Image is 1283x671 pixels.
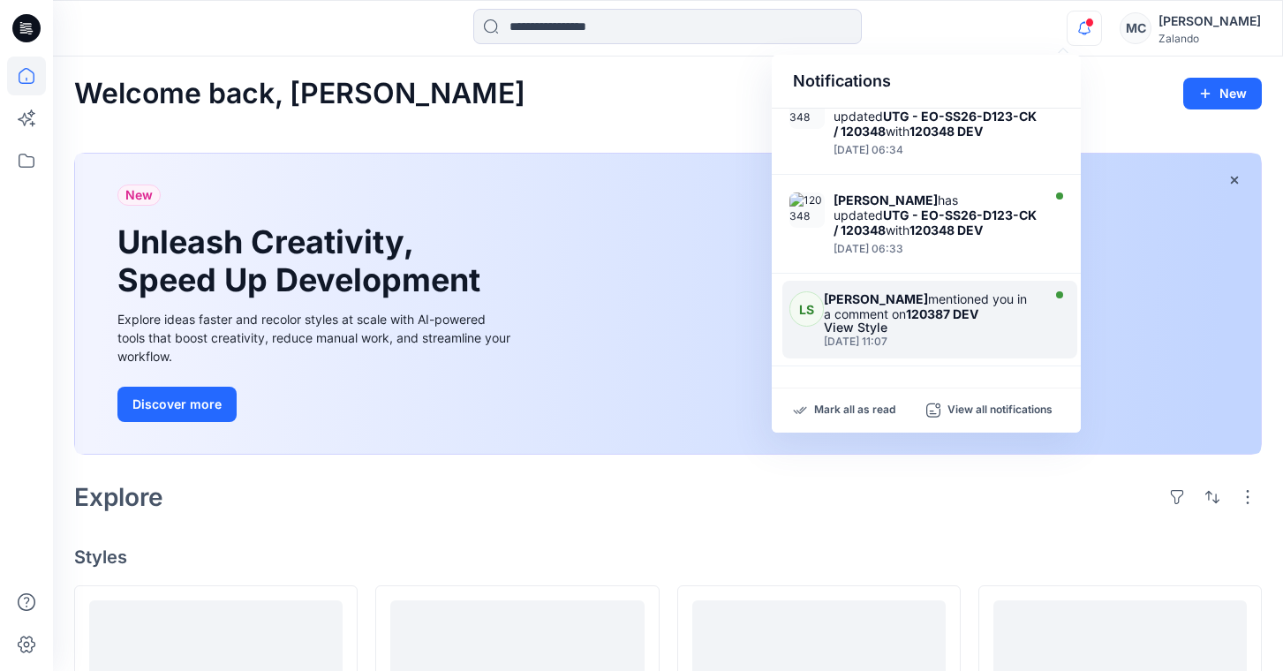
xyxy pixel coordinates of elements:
div: [PERSON_NAME] [1158,11,1261,32]
div: Friday, August 01, 2025 06:34 [834,144,1037,156]
strong: [PERSON_NAME] [824,291,928,306]
strong: 120387 DEV [906,306,978,321]
div: Zalando [1158,32,1261,45]
button: Discover more [117,387,237,422]
div: has updated with [834,94,1037,139]
h4: Styles [74,547,1262,568]
strong: 120348 DEV [909,222,983,237]
div: LS [789,291,824,327]
button: New [1183,78,1262,109]
img: 120348 DEV [789,94,825,129]
h1: Unleash Creativity, Speed Up Development [117,223,488,299]
div: Notifications [772,55,1081,109]
h2: Welcome back, [PERSON_NAME] [74,78,525,110]
div: View Style [824,321,1036,334]
a: Discover more [117,387,515,422]
p: Mark all as read [814,403,895,418]
strong: 120348 DEV [909,124,983,139]
div: mentioned you in a comment on [824,291,1036,321]
strong: UTG - EO-SS26-D123-CK / 120348 [834,109,1037,139]
p: View all notifications [947,403,1053,418]
div: MC [1120,12,1151,44]
div: Explore ideas faster and recolor styles at scale with AI-powered tools that boost creativity, red... [117,310,515,366]
span: New [125,185,153,206]
h2: Explore [74,483,163,511]
div: has updated with [834,192,1037,237]
div: Friday, August 01, 2025 06:33 [834,243,1037,255]
img: 120348 DEV [789,192,825,228]
strong: UTG - EO-SS26-D123-CK / 120348 [834,207,1037,237]
div: Thursday, July 31, 2025 11:07 [824,335,1036,348]
strong: [PERSON_NAME] [834,192,938,207]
